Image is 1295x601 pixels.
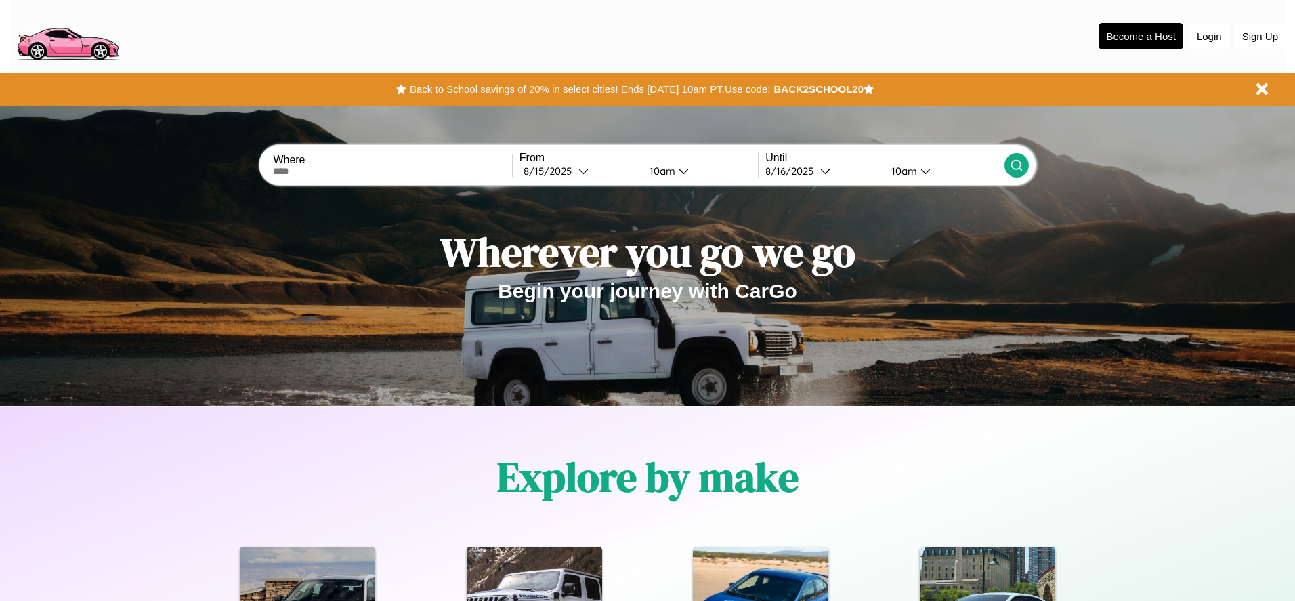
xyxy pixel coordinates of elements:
label: Where [273,154,511,166]
div: 10am [885,165,920,178]
label: Until [765,152,1004,164]
label: From [519,152,758,164]
div: 8 / 16 / 2025 [765,165,820,178]
button: Login [1190,24,1229,49]
b: BACK2SCHOOL20 [773,83,864,95]
div: 8 / 15 / 2025 [524,165,578,178]
button: 10am [639,164,758,178]
button: 10am [880,164,1004,178]
img: logo [10,7,125,64]
button: Become a Host [1099,23,1183,49]
div: 10am [643,165,679,178]
button: 8/15/2025 [519,164,639,178]
button: Back to School savings of 20% in select cities! Ends [DATE] 10am PT.Use code: [406,80,773,99]
h1: Explore by make [497,449,799,505]
button: Sign Up [1235,24,1285,49]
